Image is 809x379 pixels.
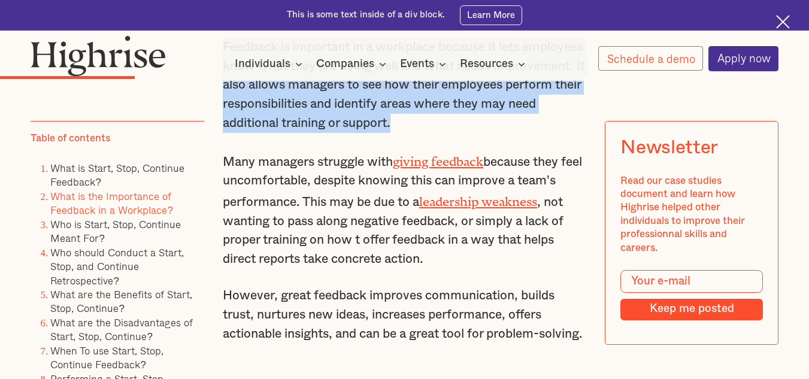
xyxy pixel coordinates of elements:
div: Individuals [235,57,306,71]
div: Events [400,57,434,71]
div: Resources [460,57,529,71]
a: Apply now [708,46,779,71]
div: Events [400,57,450,71]
a: What is the Importance of Feedback in a Workplace? [50,188,172,218]
p: Many managers struggle with because they feel uncomfortable, despite knowing this can improve a t... [223,150,586,269]
div: Resources [460,57,513,71]
p: Feedback is important in a workplace because it lets employees know what they are doing well and ... [223,38,586,132]
input: Keep me posted [620,299,763,320]
a: Learn More [460,5,522,25]
a: Who should Conduct a Start, Stop, and Continue Retrospective? [50,244,184,289]
div: Read our case studies document and learn how Highrise helped other individuals to improve their p... [620,174,763,255]
p: However, great feedback improves communication, builds trust, nurtures new ideas, increases perfo... [223,286,586,343]
div: Individuals [235,57,290,71]
div: Companies [316,57,390,71]
a: When To use Start, Stop, Continue Feedback? [50,342,163,372]
a: What is Start, Stop, Continue Feedback? [50,160,184,190]
a: giving feedback [393,154,483,162]
div: Companies [316,57,374,71]
a: Schedule a demo [598,46,704,71]
div: Newsletter [620,137,718,159]
div: This is some text inside of a div block. [287,9,445,21]
a: leadership weakness [419,195,537,202]
a: What are the Disadvantages of Start, Stop, Continue? [50,314,193,344]
form: Modal Form [620,270,763,320]
img: Cross icon [776,15,790,29]
img: Highrise logo [31,35,166,76]
a: What are the Benefits of Start, Stop, Continue? [50,286,192,316]
div: Table of contents [31,132,110,145]
a: Who is Start, Stop, Continue Meant For? [50,216,181,246]
input: Your e-mail [620,270,763,293]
